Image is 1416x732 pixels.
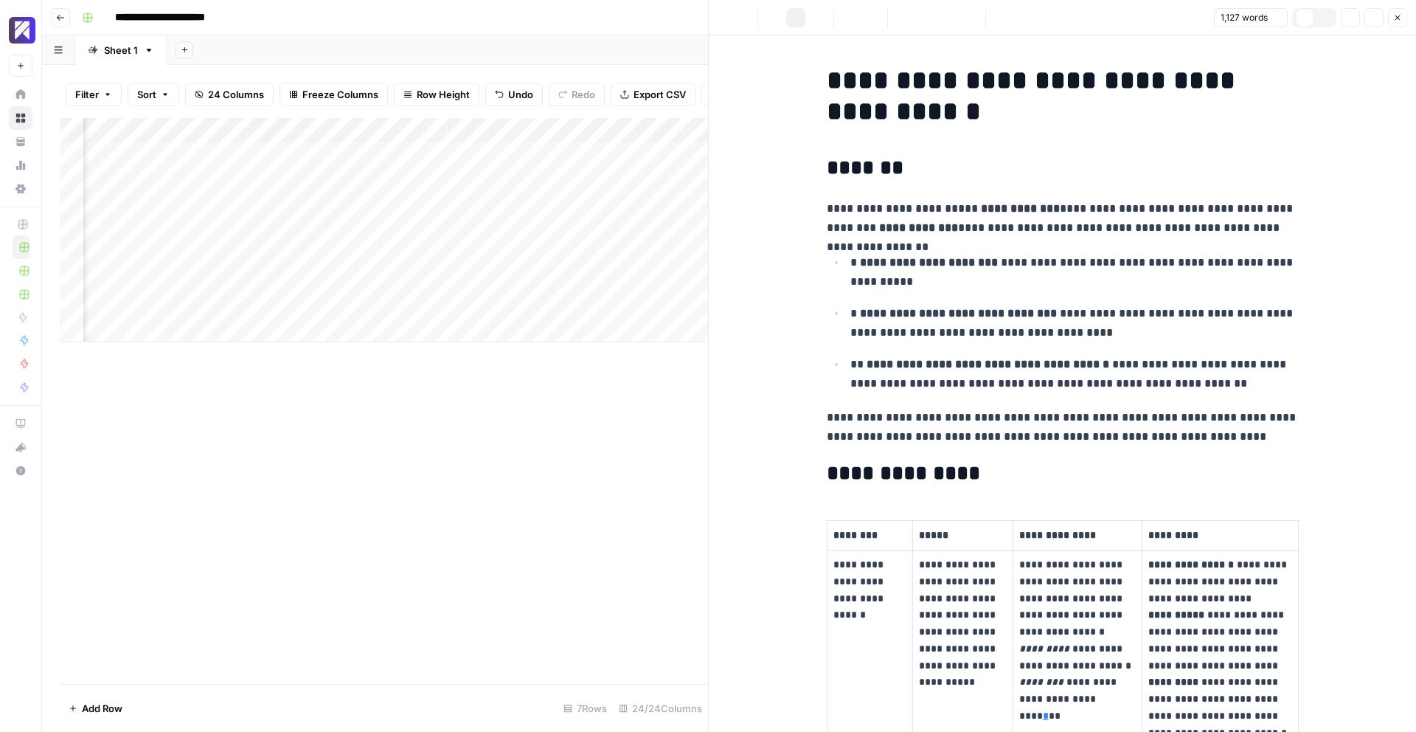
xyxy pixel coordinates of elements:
span: Row Height [417,87,470,102]
a: Your Data [9,130,32,153]
span: 1,127 words [1221,11,1268,24]
div: 7 Rows [558,697,613,720]
button: Filter [66,83,122,106]
span: Add Row [82,701,122,716]
div: 24/24 Columns [613,697,708,720]
span: Export CSV [634,87,686,102]
button: Sort [128,83,179,106]
img: Overjet - Test Logo [9,17,35,44]
span: Filter [75,87,99,102]
a: Browse [9,106,32,130]
button: Freeze Columns [280,83,388,106]
a: AirOps Academy [9,412,32,435]
button: Workspace: Overjet - Test [9,12,32,49]
button: Export CSV [611,83,695,106]
a: Settings [9,177,32,201]
span: Freeze Columns [302,87,378,102]
a: Usage [9,153,32,177]
span: 24 Columns [208,87,264,102]
button: 24 Columns [185,83,274,106]
a: Sheet 1 [75,35,167,65]
button: What's new? [9,435,32,459]
button: Undo [485,83,543,106]
button: Help + Support [9,459,32,483]
button: Add Row [60,697,131,720]
span: Sort [137,87,156,102]
button: 1,127 words [1214,8,1288,27]
span: Undo [508,87,533,102]
button: Row Height [394,83,479,106]
a: Home [9,83,32,106]
div: Sheet 1 [104,43,138,58]
span: Redo [572,87,595,102]
button: Redo [549,83,605,106]
div: What's new? [10,436,32,458]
